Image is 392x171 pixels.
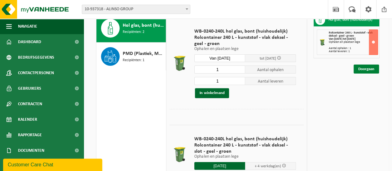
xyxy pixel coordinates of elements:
[194,136,296,142] span: WB-0240-240L hol glas, bont (huishoudelijk)
[18,34,41,50] span: Dashboard
[18,112,37,127] span: Kalender
[328,15,372,25] h3: Hol glas, bont (huishoudelijk)
[18,143,44,158] span: Documenten
[82,5,190,14] span: 10-937318 - ALINSO GROUP
[96,43,166,70] button: PMD (Plastiek, Metaal, Drankkartons) (bedrijven) Recipiënten: 1
[18,81,41,96] span: Gebruikers
[329,41,378,44] div: Ophalen en plaatsen lege
[195,88,229,98] button: In winkelmand
[329,47,378,50] div: Aantal ophalen : 1
[194,142,296,155] span: Rolcontainer 240 L - kunststof - vlak deksel - slot - geel - groen
[329,50,378,53] div: Aantal leveren: 1
[255,164,281,168] span: + 4 werkdag(en)
[329,37,355,41] strong: Van [DATE] tot [DATE]
[194,162,245,170] input: Selecteer datum
[123,22,164,29] span: Hol glas, bont (huishoudelijk)
[123,50,164,57] span: PMD (Plastiek, Metaal, Drankkartons) (bedrijven)
[18,65,54,81] span: Contactpersonen
[194,34,296,47] span: Rolcontainer 240 L - kunststof - vlak deksel - geel - groen
[96,14,166,43] button: Hol glas, bont (huishoudelijk) Recipiënten: 2
[194,54,245,62] input: Selecteer datum
[260,56,276,61] span: tot [DATE]
[329,31,373,38] span: Rolcontainer 240 L - kunststof - vlak deksel - geel - groen
[18,127,42,143] span: Rapportage
[123,29,144,35] span: Recipiënten: 2
[3,157,104,171] iframe: chat widget
[194,155,296,159] p: Ophalen en plaatsen lege
[194,28,296,34] span: WB-0240-240L hol glas, bont (huishoudelijk)
[245,65,296,74] span: Aantal ophalen
[354,65,379,74] a: Doorgaan
[18,19,37,34] span: Navigatie
[18,96,42,112] span: Contracten
[18,50,54,65] span: Bedrijfsgegevens
[123,57,144,63] span: Recipiënten: 1
[194,47,296,51] p: Ophalen en plaatsen lege
[245,77,296,85] span: Aantal leveren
